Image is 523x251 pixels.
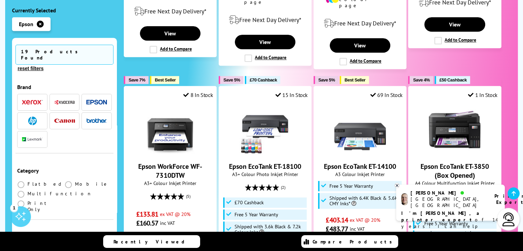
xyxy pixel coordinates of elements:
[20,98,45,107] button: Xerox
[12,7,117,14] div: Currently Selected
[326,225,348,233] span: £483.77
[28,181,64,187] span: Flatbed
[401,193,408,205] img: ashley-livechat.png
[411,196,486,208] div: [GEOGRAPHIC_DATA], [GEOGRAPHIC_DATA]
[429,103,480,155] img: Epson EcoTank ET-3850 (Box Opened)
[235,35,295,49] a: View
[160,220,175,226] span: inc VAT
[370,91,403,98] div: 69 In Stock
[54,100,75,105] img: Kyocera
[245,76,280,84] button: £70 Cashback
[317,171,403,177] span: A3 Colour Inkjet Printer
[140,26,200,41] a: View
[124,76,149,84] button: Save 7%
[329,195,400,206] span: Shipped with 6.4K Black & 5.6K CMY Inks*
[244,54,286,62] label: Add to Compare
[350,226,365,232] span: inc VAT
[28,190,92,197] span: Multifunction
[10,204,18,211] div: 1
[183,91,213,98] div: 8 In Stock
[434,37,476,44] label: Add to Compare
[334,150,386,156] a: Epson EcoTank ET-14100
[408,76,433,84] button: Save 4%
[313,239,396,245] span: Compare Products
[103,235,200,248] a: Recently Viewed
[424,17,485,32] a: View
[84,98,109,107] button: Epson
[401,210,481,223] b: I'm [PERSON_NAME], a printer expert
[144,150,196,156] a: Epson WorkForce WF-7310DTW
[144,103,196,155] img: Epson WorkForce WF-7310DTW
[19,21,33,28] span: Epson
[150,46,192,53] label: Add to Compare
[150,76,179,84] button: Best Seller
[250,77,277,83] span: £70 Cashback
[439,77,467,83] span: £50 Cashback
[301,235,398,248] a: Compare Products
[412,180,497,186] span: A4 Colour Multifunction Inkjet Printer
[235,224,305,235] span: Shipped with 3.6k Black & 7.2k Colour Inks
[128,2,213,21] div: modal_delivery
[326,216,348,225] span: £403.14
[20,135,45,144] button: Lexmark
[281,181,285,194] span: (2)
[275,91,308,98] div: 15 In Stock
[222,171,308,177] span: A3+ Colour Photo Inkjet Printer
[339,58,381,65] label: Add to Compare
[136,219,159,228] span: £160.57
[15,45,113,65] span: 19 Products Found
[86,118,107,123] img: Brother
[86,100,107,105] img: Epson
[239,150,291,156] a: Epson EcoTank ET-18100
[318,77,335,83] span: Save 5%
[329,183,373,189] span: Free 5 Year Warranty
[128,180,213,186] span: A3+ Colour Inkjet Printer
[224,77,240,83] span: Save 5%
[350,217,380,223] span: ex VAT @ 20%
[239,103,291,155] img: Epson EcoTank ET-18100
[160,211,190,217] span: ex VAT @ 20%
[334,103,386,155] img: Epson EcoTank ET-14100
[136,210,159,219] span: £133.81
[468,91,498,98] div: 1 In Stock
[235,200,264,205] span: £70 Cashback
[421,162,489,180] a: Epson EcoTank ET-3850 (Box Opened)
[317,14,403,33] div: modal_delivery
[52,98,77,107] button: Kyocera
[75,181,109,187] span: Mobile
[502,212,515,226] img: user-headset-light.svg
[22,138,43,142] img: Lexmark
[28,117,37,125] img: HP
[330,38,390,53] a: View
[138,162,202,180] a: Epson WorkForce WF-7310DTW
[129,77,145,83] span: Save 7%
[435,76,470,84] button: £50 Cashback
[411,190,486,196] div: [PERSON_NAME]
[429,150,480,156] a: Epson EcoTank ET-3850 (Box Opened)
[113,239,192,245] span: Recently Viewed
[84,116,109,125] button: Brother
[413,77,429,83] span: Save 4%
[340,76,369,84] button: Best Seller
[155,77,176,83] span: Best Seller
[22,100,43,105] img: Xerox
[219,76,243,84] button: Save 5%
[17,167,112,174] div: Category
[52,116,77,125] button: Canon
[324,162,396,171] a: Epson EcoTank ET-14100
[186,190,190,203] span: (5)
[235,212,278,217] span: Free 5 Year Warranty
[401,210,500,243] p: of 14 years! I can help you choose the right product
[54,119,75,123] img: Canon
[345,77,366,83] span: Best Seller
[17,84,112,90] div: Brand
[314,76,338,84] button: Save 5%
[15,65,45,72] button: reset filters
[229,162,301,171] a: Epson EcoTank ET-18100
[20,116,45,125] button: HP
[28,200,64,212] span: Print Only
[222,10,308,30] div: modal_delivery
